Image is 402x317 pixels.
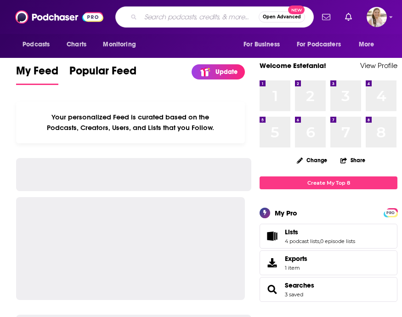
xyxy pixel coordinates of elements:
[260,61,326,70] a: Welcome Estefania!
[341,9,356,25] a: Show notifications dropdown
[69,64,136,85] a: Popular Feed
[285,228,355,236] a: Lists
[260,277,397,302] span: Searches
[263,256,281,269] span: Exports
[285,291,303,298] a: 3 saved
[367,7,387,27] button: Show profile menu
[263,283,281,296] a: Searches
[385,209,396,216] span: PRO
[16,64,58,85] a: My Feed
[285,238,319,244] a: 4 podcast lists
[259,11,305,23] button: Open AdvancedNew
[318,9,334,25] a: Show notifications dropdown
[319,238,320,244] span: ,
[297,38,341,51] span: For Podcasters
[285,255,307,263] span: Exports
[115,6,314,28] div: Search podcasts, credits, & more...
[385,209,396,215] a: PRO
[96,36,147,53] button: open menu
[285,265,307,271] span: 1 item
[288,6,305,14] span: New
[352,36,386,53] button: open menu
[61,36,92,53] a: Charts
[367,7,387,27] img: User Profile
[243,38,280,51] span: For Business
[103,38,136,51] span: Monitoring
[263,230,281,243] a: Lists
[237,36,291,53] button: open menu
[340,151,366,169] button: Share
[367,7,387,27] span: Logged in as acquavie
[285,228,298,236] span: Lists
[320,238,355,244] a: 0 episode lists
[69,64,136,83] span: Popular Feed
[260,250,397,275] a: Exports
[23,38,50,51] span: Podcasts
[285,281,314,289] a: Searches
[16,102,245,143] div: Your personalized Feed is curated based on the Podcasts, Creators, Users, and Lists that you Follow.
[67,38,86,51] span: Charts
[275,209,297,217] div: My Pro
[291,36,354,53] button: open menu
[16,36,62,53] button: open menu
[141,10,259,24] input: Search podcasts, credits, & more...
[15,8,103,26] img: Podchaser - Follow, Share and Rate Podcasts
[360,61,397,70] a: View Profile
[215,68,238,76] p: Update
[291,154,333,166] button: Change
[192,64,245,79] a: Update
[263,15,301,19] span: Open Advanced
[260,224,397,249] span: Lists
[260,176,397,189] a: Create My Top 8
[359,38,374,51] span: More
[16,64,58,83] span: My Feed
